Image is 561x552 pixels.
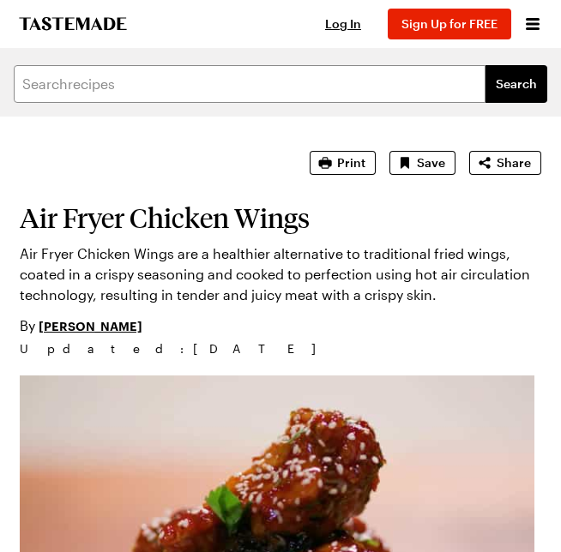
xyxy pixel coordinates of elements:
span: Log In [325,16,361,31]
p: By [20,315,142,336]
button: Sign Up for FREE [388,9,511,39]
span: Updated : [DATE] [20,339,333,358]
p: Air Fryer Chicken Wings are a healthier alternative to traditional fried wings, coated in a crisp... [20,243,541,305]
button: Share [469,151,541,175]
span: Save [417,154,445,171]
h1: Air Fryer Chicken Wings [20,202,541,233]
button: Open menu [522,13,544,35]
a: To Tastemade Home Page [17,17,129,31]
span: Search [496,75,537,93]
a: [PERSON_NAME] [39,316,142,335]
span: Sign Up for FREE [401,16,498,31]
span: Share [497,154,531,171]
button: Save recipe [389,151,455,175]
span: Print [337,154,365,171]
button: filters [486,65,547,103]
button: Print [310,151,376,175]
button: Log In [309,15,377,33]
